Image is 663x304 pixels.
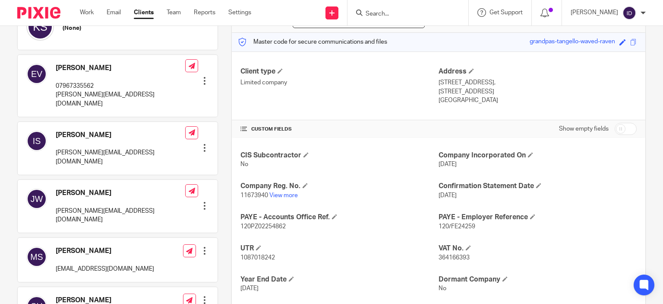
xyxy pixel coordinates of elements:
[228,8,251,17] a: Settings
[622,6,636,20] img: svg%3E
[439,224,475,230] span: 120/FE24259
[26,64,47,84] img: svg%3E
[56,148,185,166] p: [PERSON_NAME][EMAIL_ADDRESS][DOMAIN_NAME]
[439,213,637,222] h4: PAYE - Employer Reference
[107,8,121,17] a: Email
[559,125,609,133] label: Show empty fields
[240,213,439,222] h4: PAYE - Accounts Office Ref.
[439,285,446,291] span: No
[56,265,154,273] p: [EMAIL_ADDRESS][DOMAIN_NAME]
[439,87,637,96] p: [STREET_ADDRESS]
[530,37,615,47] div: grandpas-tangello-waved-raven
[439,96,637,105] p: [GEOGRAPHIC_DATA]
[238,38,387,46] p: Master code for secure communications and files
[240,224,286,230] span: 120PZ02254862
[240,275,439,284] h4: Year End Date
[439,161,457,167] span: [DATE]
[365,10,442,18] input: Search
[439,275,637,284] h4: Dormant Company
[240,255,275,261] span: 1087018242
[26,246,47,267] img: svg%3E
[240,244,439,253] h4: UTR
[240,151,439,160] h4: CIS Subcontractor
[56,246,154,256] h4: [PERSON_NAME]
[240,161,248,167] span: No
[17,7,60,19] img: Pixie
[56,64,185,73] h4: [PERSON_NAME]
[489,10,523,16] span: Get Support
[240,285,259,291] span: [DATE]
[26,131,47,151] img: svg%3E
[571,8,618,17] p: [PERSON_NAME]
[439,67,637,76] h4: Address
[240,67,439,76] h4: Client type
[167,8,181,17] a: Team
[56,90,185,108] p: [PERSON_NAME][EMAIL_ADDRESS][DOMAIN_NAME]
[439,244,637,253] h4: VAT No.
[439,182,637,191] h4: Confirmation Statement Date
[134,8,154,17] a: Clients
[439,78,637,87] p: [STREET_ADDRESS],
[240,192,268,198] span: 11673940
[240,126,439,133] h4: CUSTOM FIELDS
[63,24,189,32] h5: (None)
[240,78,439,87] p: Limited company
[439,255,470,261] span: 364166393
[439,192,457,198] span: [DATE]
[56,207,185,224] p: [PERSON_NAME][EMAIL_ADDRESS][DOMAIN_NAME]
[194,8,215,17] a: Reports
[56,189,185,198] h4: [PERSON_NAME]
[439,151,637,160] h4: Company Incorporated On
[269,192,298,198] a: View more
[56,82,185,90] p: 07967335562
[80,8,94,17] a: Work
[56,131,185,140] h4: [PERSON_NAME]
[240,182,439,191] h4: Company Reg. No.
[26,189,47,209] img: svg%3E
[26,13,54,41] img: svg%3E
